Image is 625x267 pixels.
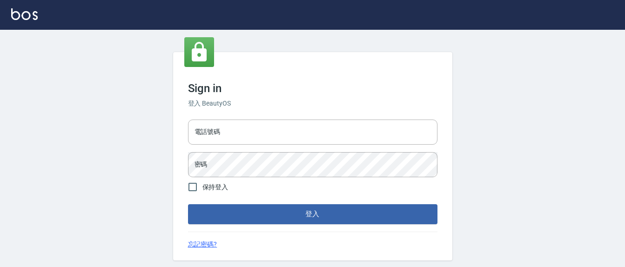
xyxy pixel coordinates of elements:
img: Logo [11,8,38,20]
button: 登入 [188,204,437,224]
h3: Sign in [188,82,437,95]
a: 忘記密碼? [188,240,217,249]
h6: 登入 BeautyOS [188,99,437,108]
span: 保持登入 [202,182,228,192]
